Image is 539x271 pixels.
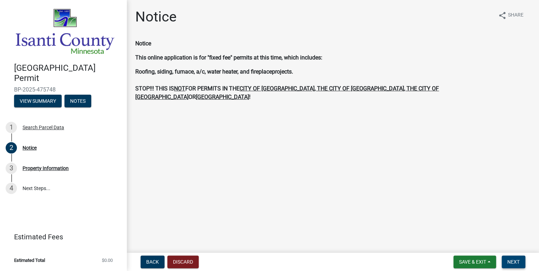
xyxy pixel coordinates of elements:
[498,11,507,20] i: share
[6,230,116,244] a: Estimated Fees
[14,86,113,93] span: BP-2025-475748
[6,122,17,133] div: 1
[64,99,91,104] wm-modal-confirm: Notes
[141,256,165,268] button: Back
[507,259,520,265] span: Next
[135,68,272,75] span: Roofing, siding, furnace, a/c, water heater, and fireplace
[102,258,113,263] span: $0.00
[14,258,45,263] span: Estimated Total
[23,166,69,171] div: Property Information
[23,125,64,130] div: Search Parcel Data
[23,145,37,150] div: Notice
[459,259,486,265] span: Save & Exit
[14,99,62,104] wm-modal-confirm: Summary
[14,7,116,56] img: Isanti County, Minnesota
[174,85,185,92] u: NOT
[6,142,17,153] div: 2
[64,95,91,107] button: Notes
[14,63,121,83] h4: [GEOGRAPHIC_DATA] Permit
[492,8,529,22] button: shareShare
[135,40,151,47] span: Notice
[135,85,439,100] u: CITY OF [GEOGRAPHIC_DATA], THE CITY OF [GEOGRAPHIC_DATA], THE CITY OF [GEOGRAPHIC_DATA]
[135,68,439,100] span: projects. STOP!!! THIS IS FOR PERMITS IN THE OR !
[135,8,176,25] h1: Notice
[196,94,249,100] u: [GEOGRAPHIC_DATA]
[508,11,523,20] span: Share
[6,183,17,194] div: 4
[167,256,199,268] button: Discard
[502,256,525,268] button: Next
[14,95,62,107] button: View Summary
[135,54,322,61] span: This online application is for "fixed fee" permits at this time, which includes:
[453,256,496,268] button: Save & Exit
[146,259,159,265] span: Back
[6,163,17,174] div: 3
